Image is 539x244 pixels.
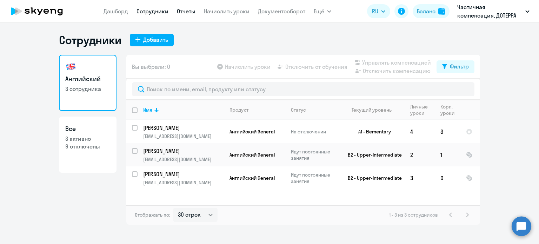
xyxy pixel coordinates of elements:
a: Английский3 сотрудника [59,55,117,111]
span: 1 - 3 из 3 сотрудников [389,212,438,218]
div: Фильтр [450,62,469,71]
div: Личные уроки [410,104,430,116]
p: [EMAIL_ADDRESS][DOMAIN_NAME] [143,156,224,163]
div: Корп. уроки [440,104,455,116]
a: Документооборот [258,8,305,15]
td: 0 [435,166,460,190]
a: Все3 активно9 отключены [59,117,117,173]
p: Частичная компенсация, ДОТЕРРА РУС, ООО [457,3,523,20]
td: 3 [405,166,435,190]
button: Балансbalance [413,4,450,18]
div: Личные уроки [410,104,434,116]
p: Идут постоянные занятия [291,149,339,161]
p: [PERSON_NAME] [143,147,222,155]
a: Сотрудники [137,8,168,15]
td: 1 [435,143,460,166]
div: Имя [143,107,152,113]
td: B2 - Upper-Intermediate [339,166,405,190]
td: 2 [405,143,435,166]
p: Идут постоянные занятия [291,172,339,184]
h1: Сотрудники [59,33,121,47]
div: Статус [291,107,306,113]
p: 3 сотрудника [65,85,110,93]
span: Английский General [229,152,275,158]
div: Баланс [417,7,435,15]
button: RU [367,4,390,18]
td: 4 [405,120,435,143]
button: Добавить [130,34,174,46]
a: [PERSON_NAME] [143,170,224,178]
p: На отключении [291,128,339,135]
div: Добавить [143,35,168,44]
button: Фильтр [437,60,474,73]
p: [EMAIL_ADDRESS][DOMAIN_NAME] [143,133,224,139]
div: Текущий уровень [345,107,404,113]
p: [PERSON_NAME] [143,124,222,132]
span: Вы выбрали: 0 [132,62,170,71]
a: Отчеты [177,8,195,15]
div: Текущий уровень [352,107,392,113]
button: Частичная компенсация, ДОТЕРРА РУС, ООО [454,3,533,20]
div: Продукт [229,107,248,113]
h3: Английский [65,74,110,84]
p: 9 отключены [65,143,110,150]
a: [PERSON_NAME] [143,147,224,155]
img: english [65,61,76,72]
a: [PERSON_NAME] [143,124,224,132]
h3: Все [65,124,110,133]
td: B2 - Upper-Intermediate [339,143,405,166]
td: 3 [435,120,460,143]
span: RU [372,7,378,15]
div: Статус [291,107,339,113]
td: A1 - Elementary [339,120,405,143]
span: Ещё [314,7,324,15]
p: [EMAIL_ADDRESS][DOMAIN_NAME] [143,179,224,186]
p: [PERSON_NAME] [143,170,222,178]
a: Дашборд [104,8,128,15]
div: Имя [143,107,224,113]
p: 3 активно [65,135,110,143]
div: Продукт [229,107,285,113]
span: Английский General [229,175,275,181]
a: Начислить уроки [204,8,249,15]
input: Поиск по имени, email, продукту или статусу [132,82,474,96]
button: Ещё [314,4,331,18]
span: Отображать по: [135,212,170,218]
div: Корп. уроки [440,104,460,116]
img: balance [438,8,445,15]
span: Английский General [229,128,275,135]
